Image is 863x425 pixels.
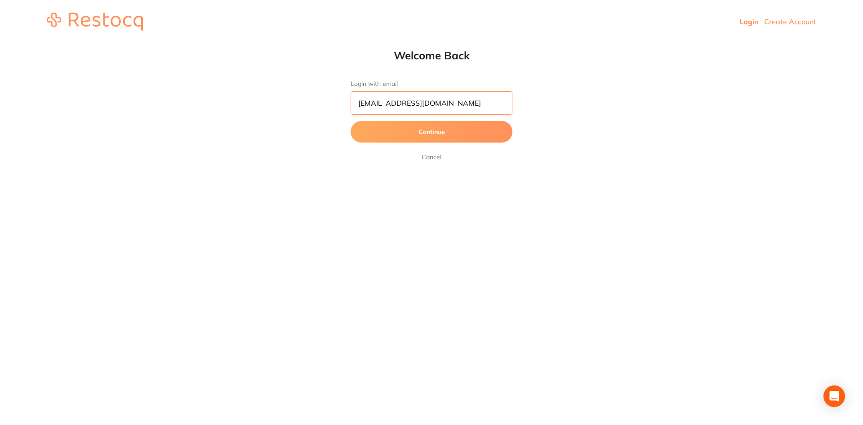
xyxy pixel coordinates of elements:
h1: Welcome Back [333,49,530,62]
label: Login with email [351,80,512,88]
button: Continue [351,121,512,143]
div: Open Intercom Messenger [823,385,845,407]
a: Create Account [764,17,816,26]
a: Cancel [420,152,443,162]
img: restocq_logo.svg [47,13,143,31]
a: Login [739,17,759,26]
